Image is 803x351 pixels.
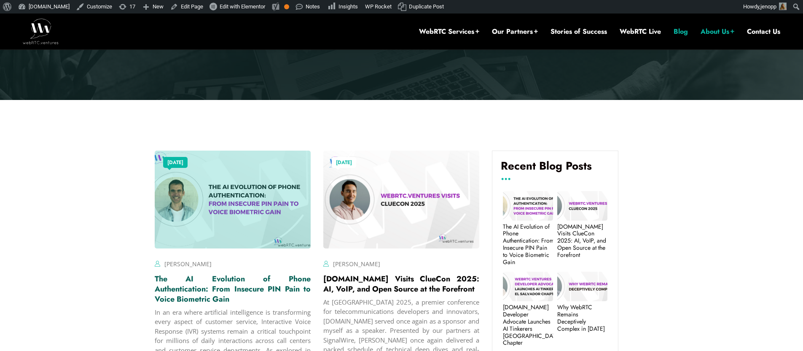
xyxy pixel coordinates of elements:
span: Insights [338,3,358,10]
a: The AI Evolution of Phone Authentication: From Insecure PIN Pain to Voice Biometric Gain [503,223,553,266]
h4: Recent Blog Posts [501,159,610,179]
a: [PERSON_NAME] [164,260,212,268]
a: Our Partners [492,27,538,36]
a: Contact Us [747,27,780,36]
a: [PERSON_NAME] [333,260,380,268]
a: [DOMAIN_NAME] Visits ClueCon 2025: AI, VoIP, and Open Source at the Forefront [557,223,607,259]
a: [DATE] [163,157,188,168]
a: Blog [674,27,688,36]
span: jenopp [760,3,776,10]
a: WebRTC Live [620,27,661,36]
a: The AI Evolution of Phone Authentication: From Insecure PIN Pain to Voice Biometric Gain [155,273,311,305]
a: WebRTC Services [419,27,479,36]
a: Why WebRTC Remains Deceptively Complex in [DATE] [557,304,607,332]
img: image [323,151,479,248]
a: Stories of Success [551,27,607,36]
div: OK [284,4,289,9]
a: [DOMAIN_NAME] Visits ClueCon 2025: AI, VoIP, and Open Source at the Forefront [323,273,479,294]
a: [DATE] [332,157,356,168]
img: WebRTC.ventures [23,19,59,44]
span: Edit with Elementor [220,3,265,10]
a: About Us [701,27,734,36]
a: [DOMAIN_NAME] Developer Advocate Launches AI Tinkerers [GEOGRAPHIC_DATA] Chapter [503,304,553,346]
